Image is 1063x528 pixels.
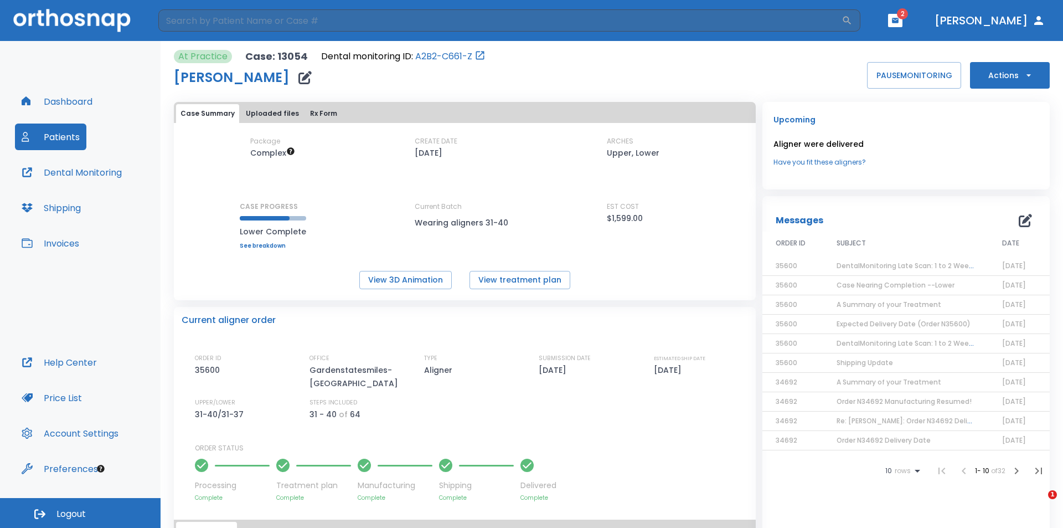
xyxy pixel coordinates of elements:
[15,349,104,376] button: Help Center
[176,104,239,123] button: Case Summary
[776,416,797,426] span: 34692
[13,9,131,32] img: Orthosnap
[776,261,797,270] span: 35600
[1002,238,1019,248] span: DATE
[424,363,456,377] p: Aligner
[607,202,639,212] p: EST COST
[240,202,306,212] p: CASE PROGRESS
[350,408,360,421] p: 64
[837,261,1018,270] span: DentalMonitoring Late Scan: 1 to 2 Weeks Notification
[837,339,1018,348] span: DentalMonitoring Late Scan: 1 to 2 Weeks Notification
[241,104,303,123] button: Uploaded files
[776,214,823,227] p: Messages
[837,435,931,445] span: Order N34692 Delivery Date
[607,212,643,225] p: $1,599.00
[1025,490,1052,517] iframe: Intercom live chat
[1002,300,1026,309] span: [DATE]
[654,363,685,377] p: [DATE]
[1002,416,1026,426] span: [DATE]
[773,137,1039,151] p: Aligner were delivered
[321,50,486,63] div: Open patient in dental monitoring portal
[415,216,514,229] p: Wearing aligners 31-40
[309,353,329,363] p: OFFICE
[439,494,514,502] p: Complete
[195,398,235,408] p: UPPER/LOWER
[975,466,991,475] span: 1 - 10
[970,62,1050,89] button: Actions
[250,136,280,146] p: Package
[520,494,556,502] p: Complete
[773,113,1039,126] p: Upcoming
[424,353,437,363] p: TYPE
[1048,490,1057,499] span: 1
[276,494,351,502] p: Complete
[240,243,306,249] a: See breakdown
[1002,261,1026,270] span: [DATE]
[15,230,86,257] a: Invoices
[195,480,270,491] p: Processing
[358,480,432,491] p: Manufacturing
[309,363,404,390] p: Gardenstatesmiles-[GEOGRAPHIC_DATA]
[309,398,357,408] p: STEPS INCLUDED
[1002,435,1026,445] span: [DATE]
[176,104,754,123] div: tabs
[309,408,337,421] p: 31 - 40
[178,50,228,63] p: At Practice
[158,9,842,32] input: Search by Patient Name or Case #
[837,319,971,329] span: Expected Delivery Date (Order N35600)
[306,104,342,123] button: Rx Form
[250,147,295,158] span: Up to 50 Steps (100 aligners)
[776,358,797,367] span: 35600
[15,420,125,447] button: Account Settings
[837,377,941,387] span: A Summary of your Treatment
[776,339,797,348] span: 35600
[1002,397,1026,406] span: [DATE]
[439,480,514,491] p: Shipping
[15,88,99,115] button: Dashboard
[776,238,806,248] span: ORDER ID
[56,508,86,520] span: Logout
[837,358,893,367] span: Shipping Update
[195,353,221,363] p: ORDER ID
[359,271,452,289] button: View 3D Animation
[15,194,87,221] button: Shipping
[1002,358,1026,367] span: [DATE]
[885,467,892,475] span: 10
[776,319,797,329] span: 35600
[897,8,908,19] span: 2
[991,466,1005,475] span: of 32
[930,11,1050,30] button: [PERSON_NAME]
[174,71,290,84] h1: [PERSON_NAME]
[773,157,1039,167] a: Have you fit these aligners?
[776,300,797,309] span: 35600
[15,124,86,150] button: Patients
[837,280,954,290] span: Case Nearing Completion --Lower
[15,159,128,186] a: Dental Monitoring
[195,408,247,421] p: 31-40/31-37
[195,494,270,502] p: Complete
[415,202,514,212] p: Current Batch
[837,300,941,309] span: A Summary of your Treatment
[867,62,961,89] button: PAUSEMONITORING
[415,136,457,146] p: CREATE DATE
[539,353,591,363] p: SUBMISSION DATE
[607,146,659,160] p: Upper, Lower
[1002,319,1026,329] span: [DATE]
[837,238,866,248] span: SUBJECT
[195,443,748,453] p: ORDER STATUS
[837,416,1056,426] span: Re: [PERSON_NAME]: Order N34692 Delivery Date | [13054:34692]
[240,225,306,238] p: Lower Complete
[15,385,89,411] button: Price List
[182,314,276,327] p: Current aligner order
[358,494,432,502] p: Complete
[469,271,570,289] button: View treatment plan
[245,50,308,63] p: Case: 13054
[607,136,633,146] p: ARCHES
[195,363,224,377] p: 35600
[321,50,413,63] p: Dental monitoring ID:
